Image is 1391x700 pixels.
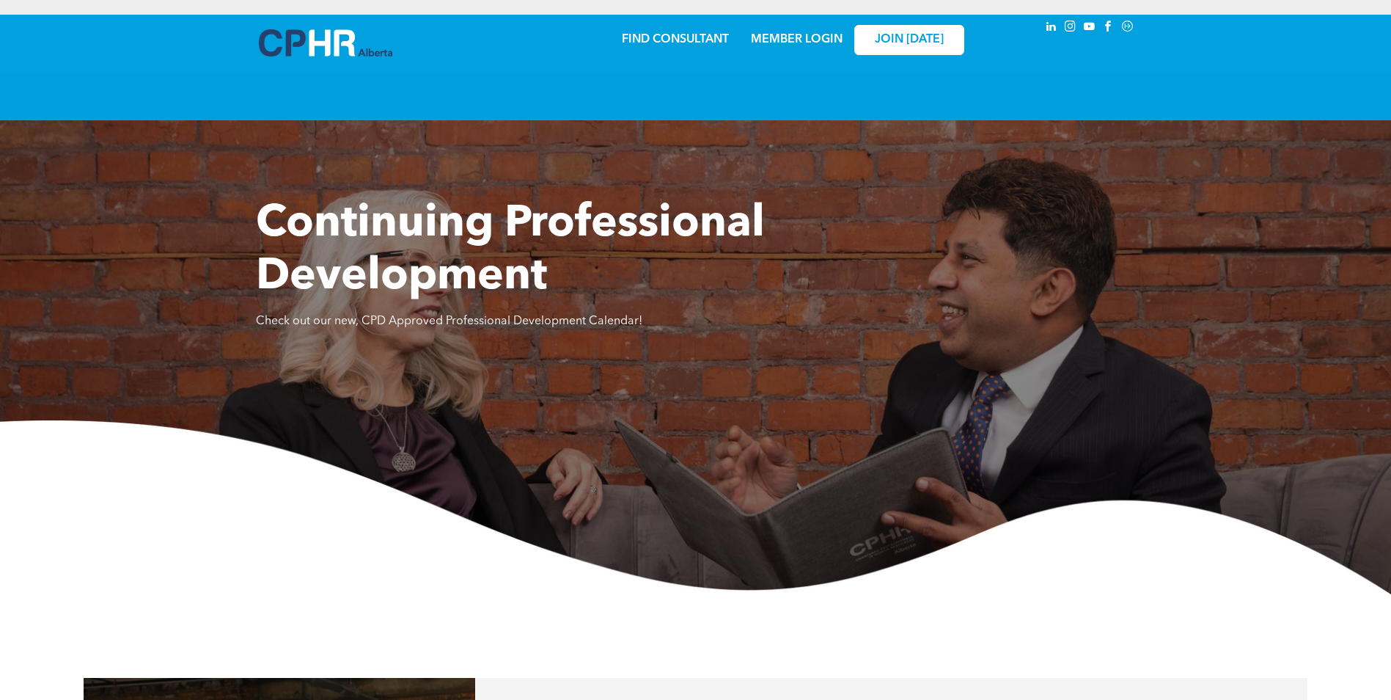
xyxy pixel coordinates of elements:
img: A blue and white logo for cp alberta [259,29,392,56]
span: Check out our new, CPD Approved Professional Development Calendar! [256,316,642,327]
span: JOIN [DATE] [875,33,944,47]
a: FIND CONSULTANT [622,34,729,45]
a: Social network [1120,18,1136,38]
a: linkedin [1043,18,1060,38]
a: facebook [1101,18,1117,38]
span: Continuing Professional Development [256,203,765,299]
a: instagram [1062,18,1079,38]
a: MEMBER LOGIN [751,34,843,45]
a: JOIN [DATE] [854,25,964,55]
a: youtube [1082,18,1098,38]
